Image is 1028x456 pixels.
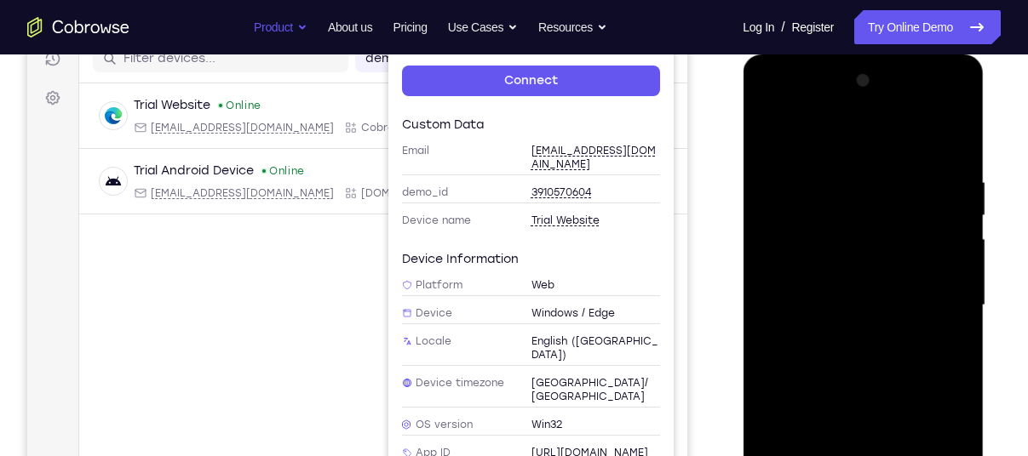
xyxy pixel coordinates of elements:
[27,17,129,37] a: Go to the home page
[375,150,504,163] span: Email
[334,192,422,206] span: Cobrowse.io
[411,53,414,56] div: New devices found.
[375,123,633,140] div: Custom data
[538,10,607,44] button: Resources
[409,27,485,44] div: Trial Website
[504,382,634,409] span: Africa/Cairo
[235,175,238,179] div: New devices found.
[375,284,504,298] span: Platform
[375,337,633,372] div: Locale
[375,312,504,326] span: Device
[233,170,278,184] div: Online
[375,257,633,274] div: Device information
[123,127,307,140] span: web@example.com
[375,309,633,330] div: Device
[106,127,307,140] div: Email
[66,10,158,37] h1: Connect
[338,56,392,73] label: demo_id
[375,424,504,437] span: OS version
[375,219,504,233] span: Device name
[334,127,422,140] span: Cobrowse demo
[328,10,372,44] a: About us
[106,168,227,185] div: Trial Android Device
[375,340,504,354] span: Locale
[448,10,518,44] button: Use Cases
[504,424,535,437] span: Win32
[375,379,633,413] div: Device timezone
[52,89,660,155] div: Open device details
[190,105,234,118] div: Online
[52,155,660,220] div: Open device details
[504,150,634,177] span: web@example.com
[504,191,565,205] span: 3910570604
[96,56,311,73] input: Filter devices...
[375,281,633,302] div: Platform
[375,146,633,181] div: Email
[254,10,307,44] button: Product
[781,17,784,37] span: /
[106,192,307,206] div: Email
[393,10,427,44] a: Pricing
[375,71,633,102] a: Connect
[192,110,195,113] div: New devices found.
[743,10,774,44] a: Log In
[375,420,633,442] div: OS version
[504,340,634,368] span: English (United States)
[409,48,453,61] div: Online
[317,192,422,206] div: App
[504,284,527,298] span: Web
[375,191,504,205] span: demo_id
[375,216,633,237] div: Device name
[375,382,504,396] span: Device timezone
[504,219,572,233] span: Trial Website
[123,192,307,206] span: android@example.com
[792,10,834,44] a: Register
[317,127,422,140] div: App
[106,103,183,120] div: Trial Website
[504,312,588,326] span: Windows / Edge
[854,10,1001,44] a: Try Online Demo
